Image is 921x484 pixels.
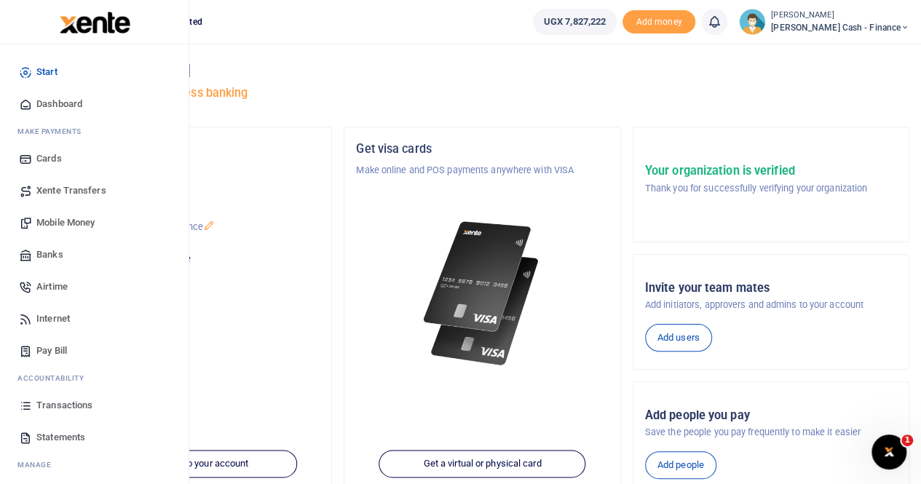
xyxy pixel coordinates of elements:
a: Add users [645,324,712,352]
a: Add funds to your account [90,451,297,478]
a: Cards [12,143,177,175]
a: Pay Bill [12,335,177,367]
p: Your current account balance [68,252,320,266]
a: profile-user [PERSON_NAME] [PERSON_NAME] Cash - Finance [739,9,909,35]
a: Mobile Money [12,207,177,239]
span: [PERSON_NAME] Cash - Finance [771,21,909,34]
span: Airtime [36,279,68,294]
h5: Account [68,198,320,213]
img: logo-large [60,12,130,33]
span: UGX 7,827,222 [544,15,606,29]
h5: Your organization is verified [645,164,867,178]
h5: Welcome to better business banking [55,86,909,100]
a: Banks [12,239,177,271]
a: Add money [622,15,695,26]
p: Thank you for successfully verifying your organization [645,181,867,196]
img: xente-_physical_cards.png [419,213,545,375]
li: M [12,120,177,143]
span: Cards [36,151,62,166]
iframe: Intercom live chat [871,435,906,469]
li: Wallet ballance [527,9,622,35]
a: Transactions [12,389,177,421]
h5: Invite your team mates [645,281,897,295]
img: profile-user [739,9,765,35]
a: Statements [12,421,177,453]
h5: Organization [68,142,320,156]
p: Save the people you pay frequently to make it easier [645,425,897,440]
span: 1 [901,435,913,446]
span: ake Payments [25,126,82,137]
span: Pay Bill [36,344,67,358]
span: Mobile Money [36,215,95,230]
li: Toup your wallet [622,10,695,34]
p: [PERSON_NAME] Cash - Finance [68,220,320,234]
h5: Add people you pay [645,408,897,423]
h5: Get visa cards [356,142,608,156]
small: [PERSON_NAME] [771,9,909,22]
a: logo-small logo-large logo-large [58,16,130,27]
a: Xente Transfers [12,175,177,207]
p: Asili Farms Masindi Limited [68,163,320,178]
a: Airtime [12,271,177,303]
span: anage [25,459,52,470]
span: Xente Transfers [36,183,106,198]
span: Dashboard [36,97,82,111]
span: countability [28,373,84,384]
a: Start [12,56,177,88]
h5: UGX 7,827,222 [68,270,320,285]
span: Add money [622,10,695,34]
li: M [12,453,177,476]
span: Internet [36,312,70,326]
a: Dashboard [12,88,177,120]
p: Make online and POS payments anywhere with VISA [356,163,608,178]
li: Ac [12,367,177,389]
span: Statements [36,430,85,445]
span: Transactions [36,398,92,413]
a: Internet [12,303,177,335]
a: Add people [645,451,716,479]
a: Get a virtual or physical card [379,451,586,478]
a: UGX 7,827,222 [533,9,617,35]
p: Add initiators, approvers and admins to your account [645,298,897,312]
h4: Hello [PERSON_NAME] [55,63,909,79]
span: Start [36,65,58,79]
span: Banks [36,247,63,262]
